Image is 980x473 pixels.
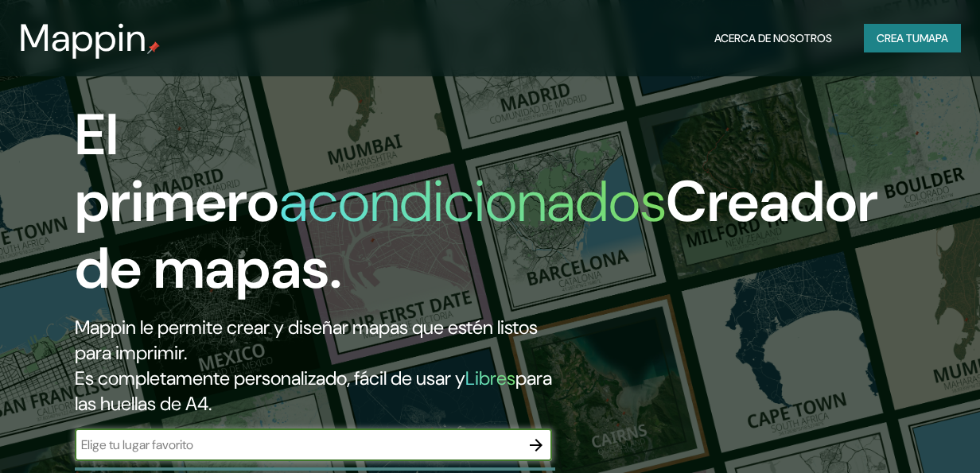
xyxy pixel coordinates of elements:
[838,411,962,456] iframe: Help widget launcher
[864,24,961,53] button: Crea tuMapa
[75,102,878,315] h1: El primero Creador de mapas.
[147,41,160,54] img: mapapin-pin
[19,16,147,60] h3: Mappin
[279,165,666,238] h1: acondicionados
[708,24,838,53] button: Acerca de Nosotros
[465,366,515,390] h5: Libres
[75,436,520,454] input: Elige tu lugar favorito
[75,315,565,417] h2: Mappin le permite crear y diseñar mapas que estén listos para imprimir. Es completamente personal...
